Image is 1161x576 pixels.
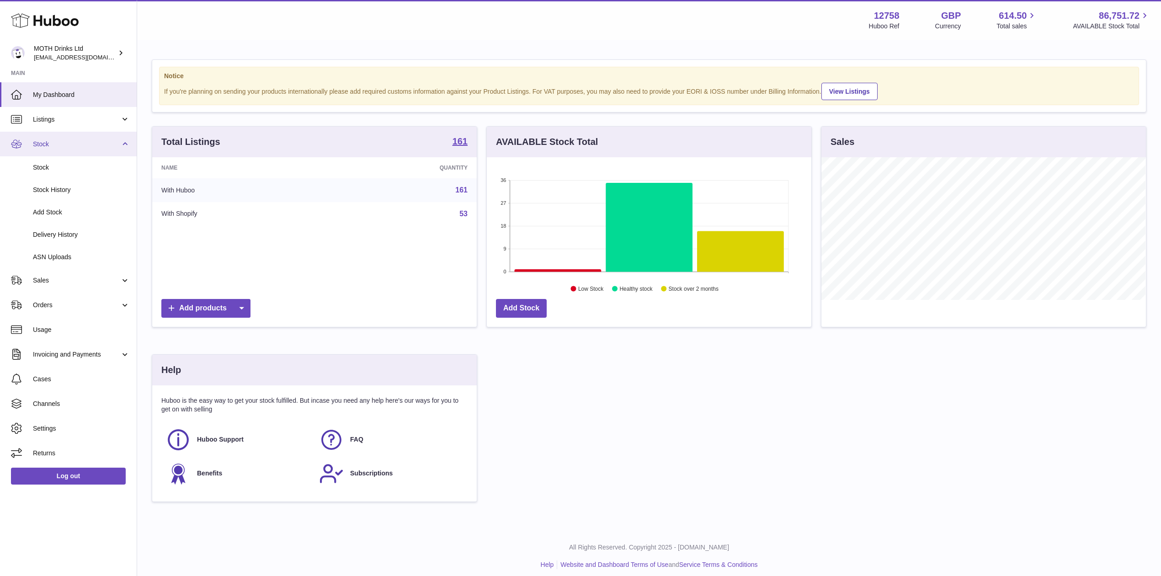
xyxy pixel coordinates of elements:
span: Subscriptions [350,469,393,478]
a: Service Terms & Conditions [679,561,758,568]
a: 161 [455,186,468,194]
li: and [557,560,757,569]
span: Usage [33,325,130,334]
div: If you're planning on sending your products internationally please add required customs informati... [164,81,1134,100]
span: My Dashboard [33,91,130,99]
strong: 161 [453,137,468,146]
text: 0 [503,269,506,274]
span: Delivery History [33,230,130,239]
p: All Rights Reserved. Copyright 2025 - [DOMAIN_NAME] [144,543,1154,552]
span: Listings [33,115,120,124]
h3: Help [161,364,181,376]
a: FAQ [319,427,463,452]
span: Stock [33,140,120,149]
span: Returns [33,449,130,458]
a: Log out [11,468,126,484]
span: Stock [33,163,130,172]
div: Huboo Ref [869,22,900,31]
a: Add products [161,299,250,318]
span: Benefits [197,469,222,478]
text: 18 [501,223,506,229]
p: Huboo is the easy way to get your stock fulfilled. But incase you need any help here's our ways f... [161,396,468,414]
h3: Total Listings [161,136,220,148]
a: Help [541,561,554,568]
span: Huboo Support [197,435,244,444]
span: 86,751.72 [1099,10,1140,22]
td: With Shopify [152,202,327,226]
td: With Huboo [152,178,327,202]
span: Settings [33,424,130,433]
span: ASN Uploads [33,253,130,261]
span: AVAILABLE Stock Total [1073,22,1150,31]
text: Stock over 2 months [669,286,719,292]
h3: AVAILABLE Stock Total [496,136,598,148]
a: Benefits [166,461,310,486]
strong: Notice [164,72,1134,80]
text: 27 [501,200,506,206]
span: Invoicing and Payments [33,350,120,359]
a: 86,751.72 AVAILABLE Stock Total [1073,10,1150,31]
span: Cases [33,375,130,384]
span: Sales [33,276,120,285]
div: MOTH Drinks Ltd [34,44,116,62]
span: Orders [33,301,120,309]
text: 9 [503,246,506,251]
h3: Sales [831,136,854,148]
strong: GBP [941,10,961,22]
text: Healthy stock [619,286,653,292]
div: Currency [935,22,961,31]
th: Quantity [327,157,477,178]
a: 161 [453,137,468,148]
span: FAQ [350,435,363,444]
a: Huboo Support [166,427,310,452]
text: Low Stock [578,286,604,292]
a: Website and Dashboard Terms of Use [560,561,668,568]
a: Subscriptions [319,461,463,486]
span: Total sales [996,22,1037,31]
th: Name [152,157,327,178]
img: orders@mothdrinks.com [11,46,25,60]
a: 614.50 Total sales [996,10,1037,31]
a: 53 [459,210,468,218]
span: Add Stock [33,208,130,217]
span: Channels [33,400,130,408]
span: [EMAIL_ADDRESS][DOMAIN_NAME] [34,53,134,61]
a: View Listings [821,83,878,100]
a: Add Stock [496,299,547,318]
text: 36 [501,177,506,183]
span: 614.50 [999,10,1027,22]
span: Stock History [33,186,130,194]
strong: 12758 [874,10,900,22]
